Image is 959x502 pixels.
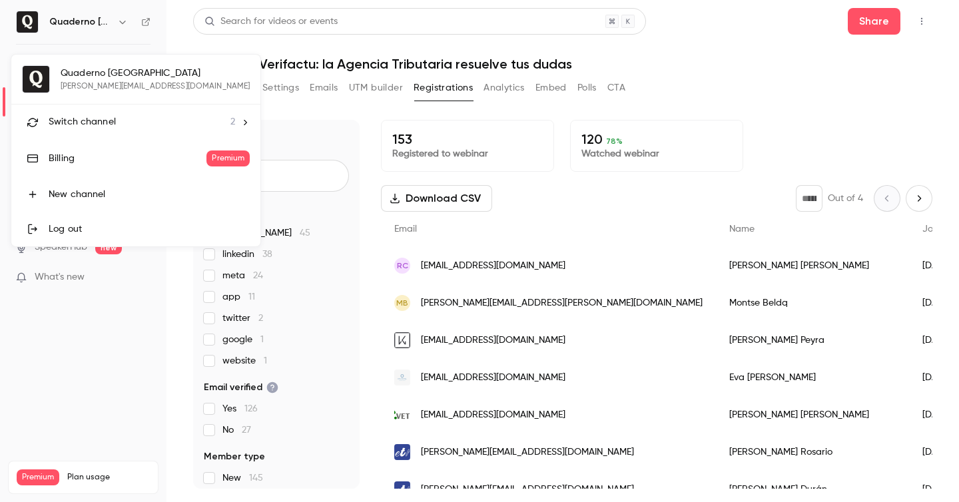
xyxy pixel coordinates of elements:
[49,152,206,165] div: Billing
[206,150,250,166] span: Premium
[49,188,250,201] div: New channel
[230,115,235,129] span: 2
[49,222,250,236] div: Log out
[49,115,116,129] span: Switch channel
